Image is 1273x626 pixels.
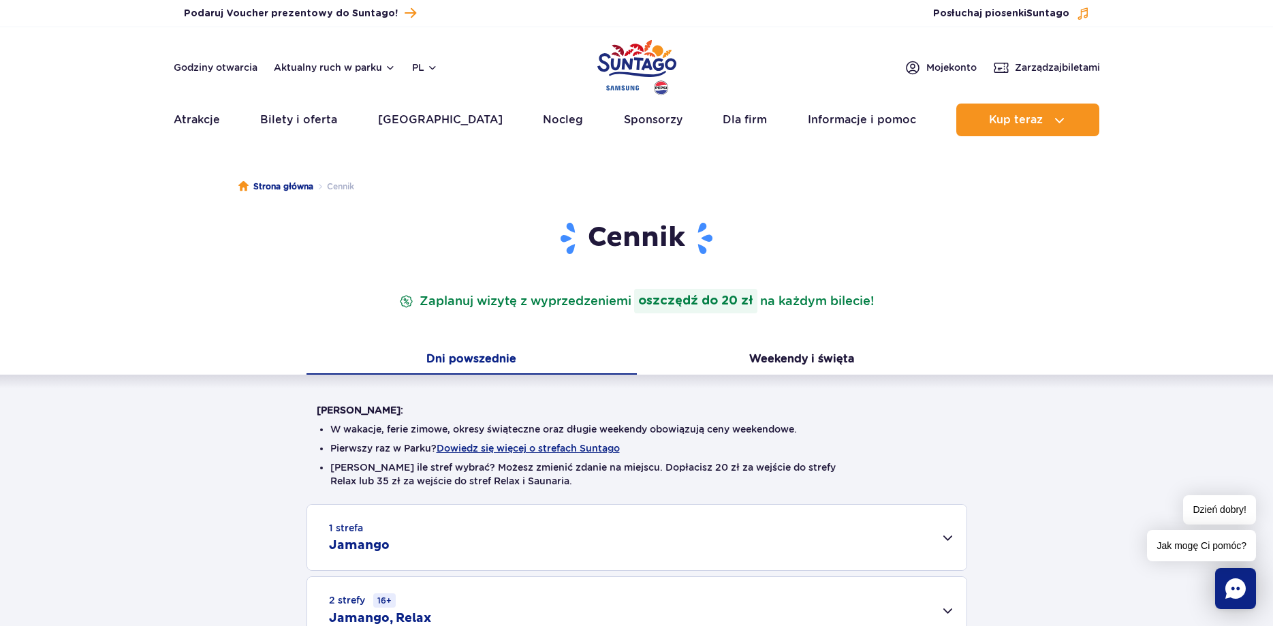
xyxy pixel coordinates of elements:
a: Atrakcje [174,104,220,136]
span: Kup teraz [989,114,1043,126]
li: Cennik [313,180,354,193]
a: Sponsorzy [624,104,682,136]
span: Moje konto [926,61,977,74]
small: 16+ [373,593,396,608]
a: Bilety i oferta [260,104,337,136]
button: Dni powszednie [307,346,637,375]
a: Nocleg [543,104,583,136]
span: Jak mogę Ci pomóc? [1147,530,1256,561]
div: Chat [1215,568,1256,609]
strong: oszczędź do 20 zł [634,289,757,313]
a: Mojekonto [905,59,977,76]
li: W wakacje, ferie zimowe, okresy świąteczne oraz długie weekendy obowiązują ceny weekendowe. [330,422,943,436]
a: Zarządzajbiletami [993,59,1100,76]
small: 2 strefy [329,593,396,608]
span: Posłuchaj piosenki [933,7,1069,20]
button: pl [412,61,438,74]
a: Park of Poland [597,34,676,97]
p: Zaplanuj wizytę z wyprzedzeniem na każdym bilecie! [396,289,877,313]
h2: Jamango [329,537,390,554]
span: Zarządzaj biletami [1015,61,1100,74]
a: Dla firm [723,104,767,136]
small: 1 strefa [329,521,363,535]
a: [GEOGRAPHIC_DATA] [378,104,503,136]
a: Strona główna [238,180,313,193]
strong: [PERSON_NAME]: [317,405,403,416]
li: Pierwszy raz w Parku? [330,441,943,455]
h1: Cennik [317,221,957,256]
a: Godziny otwarcia [174,61,257,74]
button: Posłuchaj piosenkiSuntago [933,7,1090,20]
button: Aktualny ruch w parku [274,62,396,73]
button: Dowiedz się więcej o strefach Suntago [437,443,620,454]
span: Podaruj Voucher prezentowy do Suntago! [184,7,398,20]
span: Dzień dobry! [1183,495,1256,525]
a: Podaruj Voucher prezentowy do Suntago! [184,4,416,22]
span: Suntago [1026,9,1069,18]
a: Informacje i pomoc [808,104,916,136]
button: Weekendy i święta [637,346,967,375]
button: Kup teraz [956,104,1099,136]
li: [PERSON_NAME] ile stref wybrać? Możesz zmienić zdanie na miejscu. Dopłacisz 20 zł za wejście do s... [330,460,943,488]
